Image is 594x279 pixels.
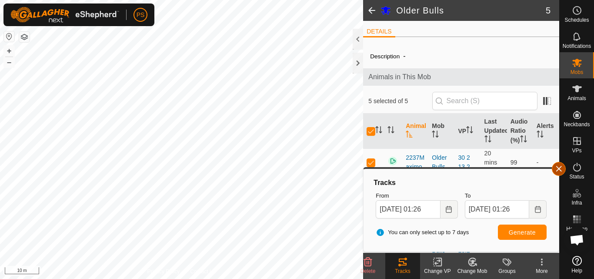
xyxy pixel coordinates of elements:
[458,154,470,170] a: 30 2 13.2
[571,268,582,273] span: Help
[440,200,458,218] button: Choose Date
[533,148,559,176] td: -
[368,72,554,82] span: Animals in This Mob
[375,128,382,134] p-sorticon: Activate to sort
[400,49,409,63] span: -
[368,97,432,106] span: 5 selected of 5
[376,228,469,237] span: You can only select up to 7 days
[190,268,216,276] a: Contact Us
[4,57,14,67] button: –
[363,27,395,37] li: DETAILS
[564,122,590,127] span: Neckbands
[372,178,550,188] div: Tracks
[465,192,547,200] label: To
[19,32,30,42] button: Map Layers
[520,137,527,144] p-sorticon: Activate to sort
[432,153,451,171] div: Older Bulls
[560,252,594,277] a: Help
[402,114,428,149] th: Animal
[454,114,481,149] th: VP
[147,268,180,276] a: Privacy Policy
[546,4,551,17] span: 5
[4,46,14,56] button: +
[455,267,490,275] div: Change Mob
[511,159,517,166] span: 99
[420,267,455,275] div: Change VP
[498,225,547,240] button: Generate
[529,200,547,218] button: Choose Date
[533,114,559,149] th: Alerts
[509,229,536,236] span: Generate
[484,150,497,175] span: 6 Oct 2025, 1:05 am
[507,114,533,149] th: Audio Ratio (%)
[432,92,537,110] input: Search (S)
[481,114,507,149] th: Last Updated
[566,226,587,232] span: Heatmap
[564,17,589,23] span: Schedules
[4,31,14,42] button: Reset Map
[10,7,119,23] img: Gallagher Logo
[406,153,425,171] span: 2237Maximo
[571,200,582,205] span: Infra
[376,192,457,200] label: From
[567,96,586,101] span: Animals
[396,5,546,16] h2: Older Bulls
[385,267,420,275] div: Tracks
[466,128,473,134] p-sorticon: Activate to sort
[563,44,591,49] span: Notifications
[406,132,413,139] p-sorticon: Activate to sort
[137,10,145,20] span: PS
[360,268,376,274] span: Delete
[428,114,454,149] th: Mob
[387,156,398,166] img: returning on
[571,70,583,75] span: Mobs
[387,128,394,134] p-sorticon: Activate to sort
[484,137,491,144] p-sorticon: Activate to sort
[490,267,524,275] div: Groups
[564,227,590,253] div: Open chat
[572,148,581,153] span: VPs
[569,174,584,179] span: Status
[432,132,439,139] p-sorticon: Activate to sort
[537,132,544,139] p-sorticon: Activate to sort
[524,267,559,275] div: More
[370,53,400,60] label: Description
